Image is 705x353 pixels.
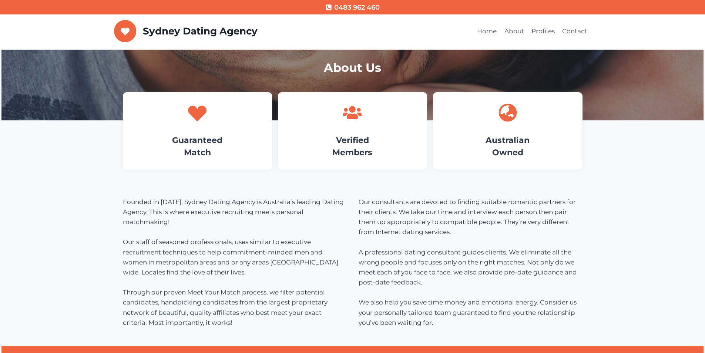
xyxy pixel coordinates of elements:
p: Our consultants are devoted to finding suitable romantic partners for their clients. We take our ... [359,197,583,328]
nav: Primary [473,23,591,40]
a: GuaranteedMatch [172,135,222,157]
p: Sydney Dating Agency [143,26,258,37]
a: Home [473,23,500,40]
span: 0483 962 460 [334,2,380,13]
h1: About Us [123,59,583,77]
a: Profiles [528,23,558,40]
a: VerifiedMembers [332,135,372,157]
img: Sydney Dating Agency [114,20,137,42]
a: About [500,23,527,40]
a: 0483 962 460 [325,2,379,13]
a: Sydney Dating Agency [114,20,258,42]
a: AustralianOwned [486,135,530,157]
a: Contact [558,23,591,40]
p: Founded in [DATE], Sydney Dating Agency is Australia’s leading Dating Agency. This is where execu... [123,197,347,328]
